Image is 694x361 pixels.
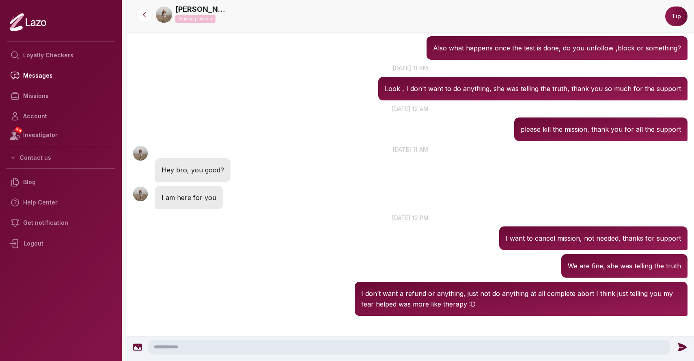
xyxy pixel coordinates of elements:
[665,7,688,26] button: Tip
[6,192,115,213] a: Help Center
[6,150,115,165] button: Contact us
[127,145,694,154] p: [DATE] 11 am
[568,261,681,271] p: We are fine, she was telling the truth
[162,192,216,203] p: I am here for you
[506,233,681,244] p: I want to cancel mission, not needed, thanks for support
[127,64,694,72] p: [DATE] 11 pm
[162,165,224,175] p: Hey bro, you good?
[6,172,115,192] a: Blog
[385,83,681,94] p: Look , I don't want to do anything, she was telling the truth, thank you so much for the support
[14,126,23,134] span: NEW
[6,106,115,126] a: Account
[175,4,228,15] a: [PERSON_NAME]
[6,65,115,86] a: Messages
[156,7,172,23] img: b10d8b60-ea59-46b8-b99e-30469003c990
[361,288,681,309] p: I don’t want a refund or anything, just not do anything at all complete abort I think just tellin...
[127,104,694,113] p: [DATE] 12 am
[433,43,681,53] p: Also what happens once the test is done, do you unfollow ,block or something?
[133,187,148,201] img: User avatar
[6,126,115,144] a: NEWInvestigator
[127,213,694,222] p: [DATE] 12 pm
[6,213,115,233] a: Get notification
[521,124,681,135] p: please kill the mission, thank you for all the support
[6,86,115,106] a: Missions
[175,15,216,23] p: Ongoing mission
[6,45,115,65] a: Loyalty Checkers
[6,233,115,254] div: Logout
